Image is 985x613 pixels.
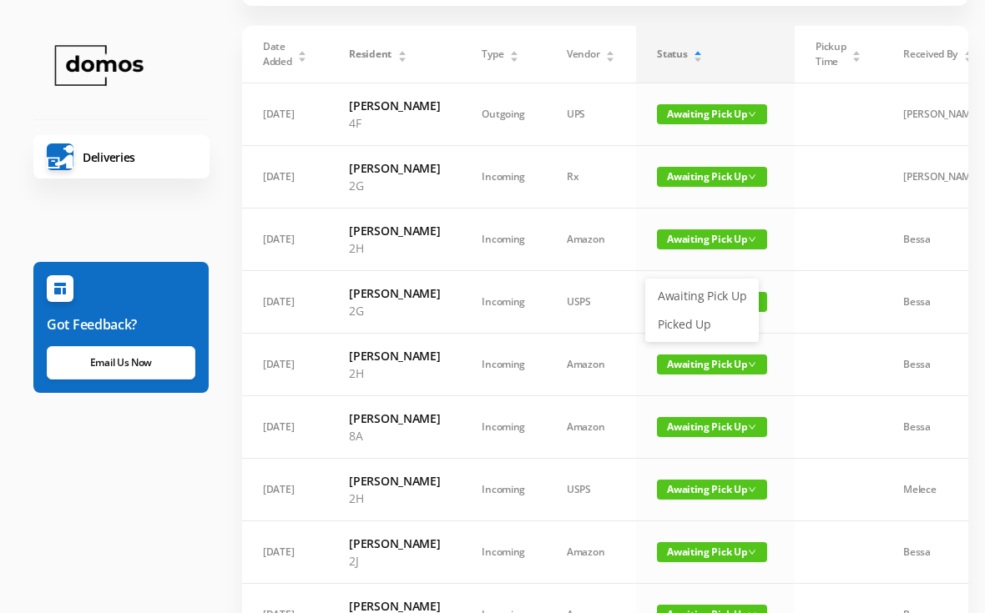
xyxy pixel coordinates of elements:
i: icon: caret-up [606,48,615,53]
p: 8A [349,427,440,445]
i: icon: caret-down [963,55,972,60]
a: Picked Up [648,311,756,338]
a: Email Us Now [47,346,195,379]
i: icon: caret-up [852,48,861,53]
i: icon: down [748,173,756,181]
td: Rx [546,146,636,209]
p: 2H [349,239,440,257]
td: Incoming [461,271,546,334]
i: icon: caret-down [694,55,703,60]
td: Amazon [546,334,636,396]
td: Outgoing [461,83,546,146]
h6: Got Feedback? [47,314,195,334]
i: icon: caret-down [606,55,615,60]
td: [DATE] [242,146,328,209]
i: icon: caret-up [298,48,307,53]
div: Sort [693,48,703,58]
td: [DATE] [242,334,328,396]
td: Incoming [461,396,546,459]
h6: [PERSON_NAME] [349,159,440,177]
div: Sort [397,48,407,58]
i: icon: caret-up [510,48,519,53]
td: [DATE] [242,459,328,521]
div: Sort [851,48,861,58]
a: Deliveries [33,135,210,178]
i: icon: caret-up [963,48,972,53]
h6: [PERSON_NAME] [349,410,440,427]
h6: [PERSON_NAME] [349,284,440,302]
i: icon: caret-down [510,55,519,60]
td: [DATE] [242,83,328,146]
td: [DATE] [242,209,328,271]
h6: [PERSON_NAME] [349,347,440,364]
span: Awaiting Pick Up [657,229,767,249]
h6: [PERSON_NAME] [349,97,440,114]
a: Awaiting Pick Up [648,283,756,309]
i: icon: caret-up [397,48,407,53]
h6: [PERSON_NAME] [349,222,440,239]
td: Incoming [461,146,546,209]
p: 2H [349,490,440,507]
p: 2G [349,177,440,194]
span: Pickup Time [816,39,846,69]
i: icon: down [748,360,756,369]
span: Vendor [567,47,599,62]
span: Status [657,47,687,62]
p: 2J [349,552,440,570]
p: 4F [349,114,440,132]
span: Date Added [263,39,292,69]
i: icon: down [748,548,756,556]
td: [DATE] [242,521,328,584]
td: [DATE] [242,396,328,459]
i: icon: down [748,485,756,494]
td: UPS [546,83,636,146]
span: Awaiting Pick Up [657,104,767,124]
div: Sort [605,48,615,58]
h6: [PERSON_NAME] [349,535,440,552]
span: Type [482,47,503,62]
i: icon: down [748,235,756,244]
td: USPS [546,271,636,334]
i: icon: caret-up [694,48,703,53]
i: icon: down [748,423,756,431]
td: [DATE] [242,271,328,334]
span: Awaiting Pick Up [657,354,767,374]
span: Received By [903,47,957,62]
td: Amazon [546,521,636,584]
td: Incoming [461,334,546,396]
div: Sort [509,48,519,58]
i: icon: caret-down [397,55,407,60]
td: Incoming [461,209,546,271]
h6: [PERSON_NAME] [349,472,440,490]
span: Awaiting Pick Up [657,542,767,562]
td: Incoming [461,521,546,584]
td: Incoming [461,459,546,521]
i: icon: down [748,110,756,118]
span: Awaiting Pick Up [657,417,767,437]
span: Awaiting Pick Up [657,167,767,187]
div: Sort [963,48,973,58]
i: icon: caret-down [852,55,861,60]
td: Amazon [546,209,636,271]
td: USPS [546,459,636,521]
p: 2G [349,302,440,319]
span: Awaiting Pick Up [657,480,767,500]
p: 2H [349,364,440,382]
div: Sort [297,48,307,58]
span: Resident [349,47,391,62]
i: icon: caret-down [298,55,307,60]
td: Amazon [546,396,636,459]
